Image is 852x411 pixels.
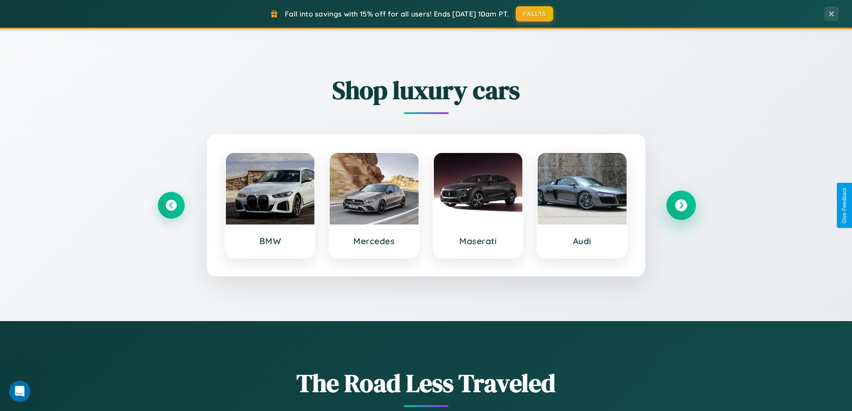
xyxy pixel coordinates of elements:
[158,73,695,107] h2: Shop luxury cars
[9,381,30,402] iframe: Intercom live chat
[235,236,306,246] h3: BMW
[339,236,410,246] h3: Mercedes
[547,236,618,246] h3: Audi
[285,9,509,18] span: Fall into savings with 15% off for all users! Ends [DATE] 10am PT.
[516,6,553,21] button: FALL15
[443,236,514,246] h3: Maserati
[158,366,695,400] h1: The Road Less Traveled
[841,187,848,224] div: Give Feedback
